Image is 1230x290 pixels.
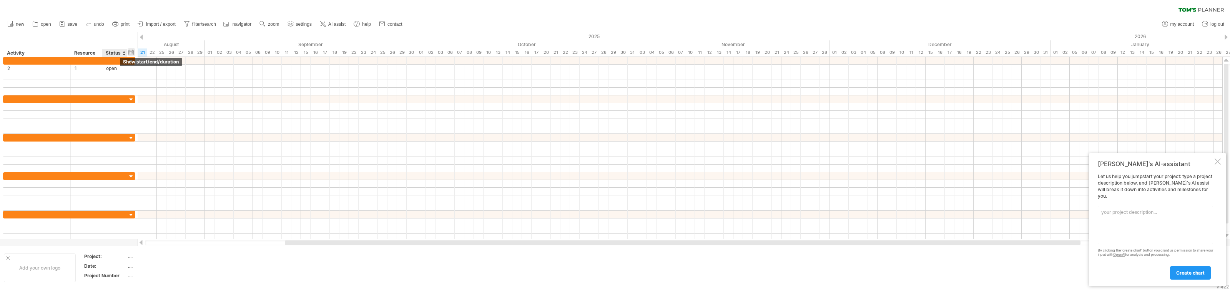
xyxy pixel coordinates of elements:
[1099,48,1108,57] div: Thursday, 8 January 2026
[426,48,435,57] div: Thursday, 2 October 2025
[570,48,580,57] div: Thursday, 23 October 2025
[618,48,628,57] div: Thursday, 30 October 2025
[1185,48,1195,57] div: Wednesday, 21 January 2026
[541,48,551,57] div: Monday, 20 October 2025
[714,48,724,57] div: Thursday, 13 November 2025
[1175,48,1185,57] div: Tuesday, 20 January 2026
[5,19,27,29] a: new
[772,48,781,57] div: Friday, 21 November 2025
[416,40,637,48] div: October 2025
[435,48,445,57] div: Friday, 3 October 2025
[136,19,178,29] a: import / export
[503,48,512,57] div: Tuesday, 14 October 2025
[1098,160,1213,168] div: [PERSON_NAME]'s AI-assistant
[84,263,126,269] div: Date:
[695,48,705,57] div: Tuesday, 11 November 2025
[128,253,193,260] div: ....
[352,19,373,29] a: help
[983,48,993,57] div: Tuesday, 23 December 2025
[74,49,98,57] div: Resource
[253,48,263,57] div: Monday, 8 September 2025
[1070,48,1079,57] div: Monday, 5 January 2026
[926,48,935,57] div: Monday, 15 December 2025
[205,40,416,48] div: September 2025
[474,48,484,57] div: Thursday, 9 October 2025
[1108,48,1118,57] div: Friday, 9 January 2026
[176,48,186,57] div: Wednesday, 27 August 2025
[753,48,762,57] div: Wednesday, 19 November 2025
[1012,48,1022,57] div: Friday, 26 December 2025
[387,22,402,27] span: contact
[243,48,253,57] div: Friday, 5 September 2025
[1217,284,1229,290] div: v 422
[1170,266,1211,280] a: create chart
[1041,48,1050,57] div: Wednesday, 31 December 2025
[205,48,214,57] div: Monday, 1 September 2025
[339,48,349,57] div: Friday, 19 September 2025
[110,19,132,29] a: print
[268,22,279,27] span: zoom
[580,48,589,57] div: Friday, 24 October 2025
[791,48,801,57] div: Tuesday, 25 November 2025
[84,272,126,279] div: Project Number
[906,48,916,57] div: Thursday, 11 December 2025
[1156,48,1166,57] div: Friday, 16 January 2026
[647,48,657,57] div: Tuesday, 4 November 2025
[724,48,733,57] div: Friday, 14 November 2025
[829,40,1050,48] div: December 2025
[1002,48,1012,57] div: Thursday, 25 December 2025
[964,48,974,57] div: Friday, 19 December 2025
[628,48,637,57] div: Friday, 31 October 2025
[378,48,387,57] div: Thursday, 25 September 2025
[121,22,130,27] span: print
[233,22,251,27] span: navigator
[41,22,51,27] span: open
[1204,48,1214,57] div: Friday, 23 January 2026
[1170,22,1194,27] span: my account
[296,22,312,27] span: settings
[1137,48,1147,57] div: Wednesday, 14 January 2026
[705,48,714,57] div: Wednesday, 12 November 2025
[455,48,464,57] div: Tuesday, 7 October 2025
[291,48,301,57] div: Friday, 12 September 2025
[258,19,281,29] a: zoom
[1127,48,1137,57] div: Tuesday, 13 January 2026
[657,48,666,57] div: Wednesday, 5 November 2025
[868,48,878,57] div: Friday, 5 December 2025
[128,272,193,279] div: ....
[1214,48,1223,57] div: Monday, 26 January 2026
[224,48,234,57] div: Wednesday, 3 September 2025
[397,48,407,57] div: Monday, 29 September 2025
[68,22,77,27] span: save
[1098,248,1213,257] div: By clicking the 'create chart' button you grant us permission to share your input with for analys...
[157,48,166,57] div: Monday, 25 August 2025
[916,48,926,57] div: Friday, 12 December 2025
[416,48,426,57] div: Wednesday, 1 October 2025
[1079,48,1089,57] div: Tuesday, 6 January 2026
[318,19,348,29] a: AI assist
[849,48,858,57] div: Wednesday, 3 December 2025
[954,48,964,57] div: Thursday, 18 December 2025
[387,48,397,57] div: Friday, 26 September 2025
[1210,22,1224,27] span: log out
[214,48,224,57] div: Tuesday, 2 September 2025
[234,48,243,57] div: Thursday, 4 September 2025
[7,65,66,72] div: 2
[685,48,695,57] div: Monday, 10 November 2025
[945,48,954,57] div: Wednesday, 17 December 2025
[512,48,522,57] div: Wednesday, 15 October 2025
[359,48,368,57] div: Tuesday, 23 September 2025
[1160,19,1196,29] a: my account
[195,48,205,57] div: Friday, 29 August 2025
[637,48,647,57] div: Monday, 3 November 2025
[286,19,314,29] a: settings
[1098,173,1213,279] div: Let us help you jumpstart your project: type a project description below, and [PERSON_NAME]'s AI ...
[493,48,503,57] div: Monday, 13 October 2025
[75,65,98,72] div: 1
[801,48,810,57] div: Wednesday, 26 November 2025
[349,48,359,57] div: Monday, 22 September 2025
[733,48,743,57] div: Monday, 17 November 2025
[311,48,320,57] div: Tuesday, 16 September 2025
[222,19,254,29] a: navigator
[829,48,839,57] div: Monday, 1 December 2025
